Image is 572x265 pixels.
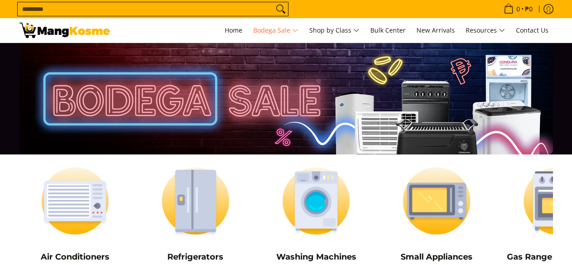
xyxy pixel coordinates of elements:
[220,18,247,43] a: Home
[381,159,492,243] img: Small Appliances
[19,252,131,262] h5: Air Conditioners
[501,4,535,14] span: •
[461,18,510,43] a: Resources
[260,252,372,262] h5: Washing Machines
[515,6,521,12] span: 0
[516,26,548,34] span: Contact Us
[370,26,406,34] span: Bulk Center
[366,18,410,43] a: Bulk Center
[416,26,455,34] span: New Arrivals
[19,23,110,38] img: Bodega Sale l Mang Kosme: Cost-Efficient &amp; Quality Home Appliances
[466,25,505,36] span: Resources
[274,2,288,16] button: Search
[309,25,359,36] span: Shop by Class
[140,252,251,262] h5: Refrigerators
[381,252,492,262] h5: Small Appliances
[225,26,242,34] span: Home
[524,6,534,12] span: ₱0
[119,18,553,43] nav: Main Menu
[412,18,459,43] a: New Arrivals
[511,18,553,43] a: Contact Us
[140,159,251,243] img: Refrigerators
[19,159,131,243] img: Air Conditioners
[249,18,303,43] a: Bodega Sale
[253,25,298,36] span: Bodega Sale
[260,159,372,243] img: Washing Machines
[305,18,364,43] a: Shop by Class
